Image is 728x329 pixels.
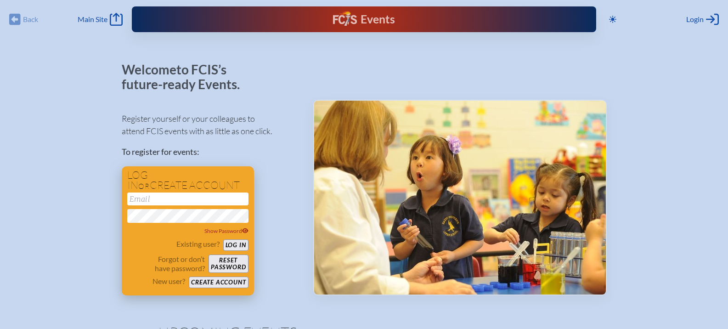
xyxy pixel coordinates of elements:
[127,255,205,273] p: Forgot or don’t have password?
[78,13,123,26] a: Main Site
[209,255,248,273] button: Resetpassword
[122,113,299,137] p: Register yourself or your colleagues to attend FCIS events with as little as one click.
[127,193,248,205] input: Email
[189,277,248,288] button: Create account
[314,101,606,295] img: Events
[223,239,248,251] button: Log in
[138,182,150,191] span: or
[263,11,465,28] div: FCIS Events — Future ready
[152,277,185,286] p: New user?
[204,227,248,234] span: Show Password
[686,15,704,24] span: Login
[176,239,220,249] p: Existing user?
[127,170,248,191] h1: Log in create account
[122,62,250,91] p: Welcome to FCIS’s future-ready Events.
[122,146,299,158] p: To register for events:
[78,15,107,24] span: Main Site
